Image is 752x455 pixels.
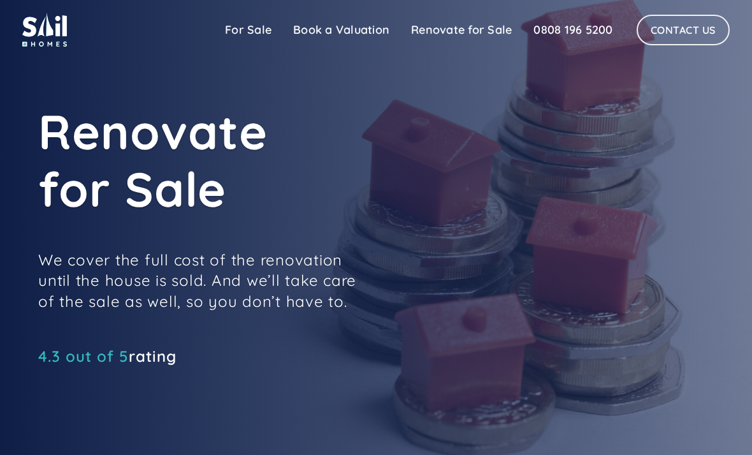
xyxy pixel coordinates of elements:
a: For Sale [214,17,282,43]
a: Renovate for Sale [400,17,523,43]
h1: Renovate for Sale [38,103,612,218]
a: 0808 196 5200 [523,17,623,43]
div: rating [38,350,177,362]
p: We cover the full cost of the renovation until the house is sold. And we’ll take care of the sale... [38,250,357,311]
a: Book a Valuation [282,17,400,43]
img: sail home logo [22,13,67,47]
span: 4.3 out of 5 [38,347,129,366]
iframe: Customer reviews powered by Trustpilot [38,369,229,384]
a: Contact Us [637,15,730,45]
a: 4.3 out of 5rating [38,350,177,362]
